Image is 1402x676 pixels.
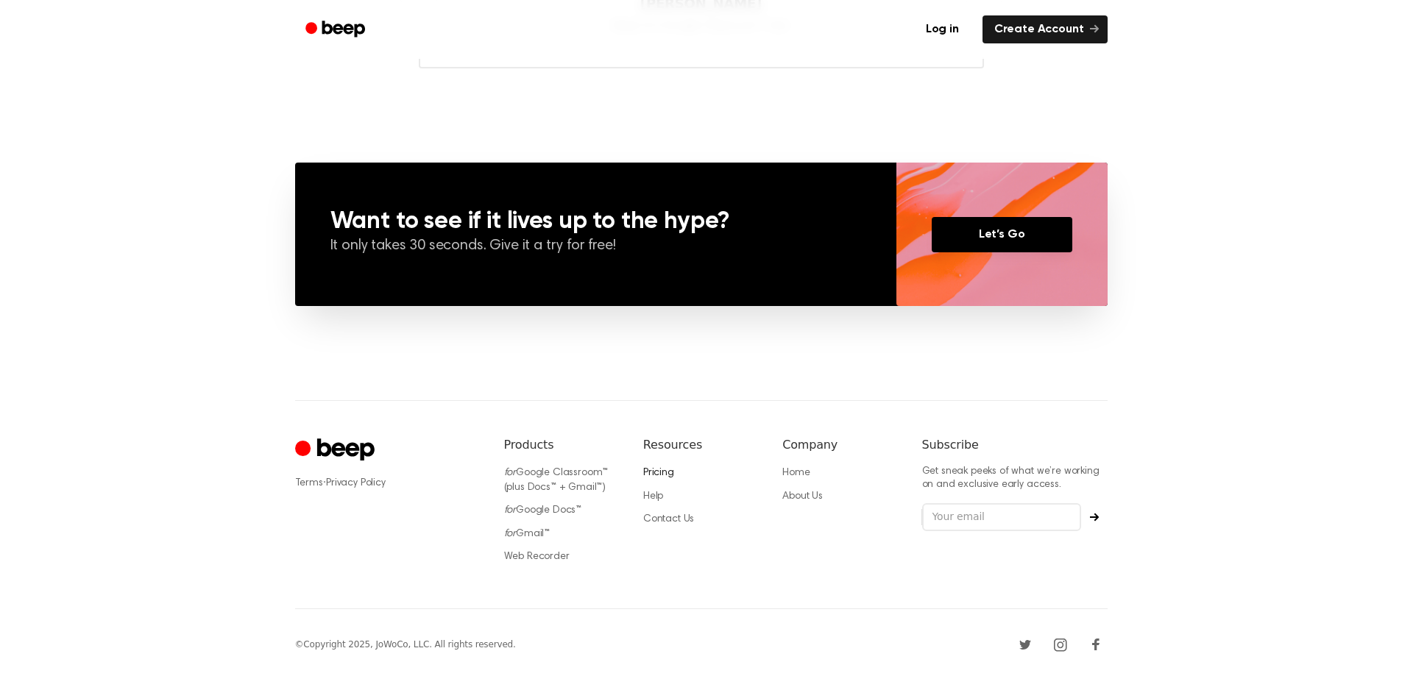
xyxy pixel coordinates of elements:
[330,210,861,233] h3: Want to see if it lives up to the hype?
[1084,633,1108,656] a: Facebook
[782,468,810,478] a: Home
[643,514,694,524] a: Contact Us
[330,236,861,257] p: It only takes 30 seconds. Give it a try for free!
[643,468,674,478] a: Pricing
[504,529,550,539] a: forGmail™
[983,15,1108,43] a: Create Account
[922,436,1108,454] h6: Subscribe
[504,529,517,539] i: for
[1049,633,1072,656] a: Instagram
[922,466,1108,491] p: Get sneak peeks of what we’re working on and exclusive early access.
[295,476,481,491] div: ·
[643,436,759,454] h6: Resources
[504,468,609,493] a: forGoogle Classroom™ (plus Docs™ + Gmail™)
[504,505,517,516] i: for
[932,217,1072,252] a: Let’s Go
[295,638,516,651] div: © Copyright 2025, JoWoCo, LLC. All rights reserved.
[504,436,620,454] h6: Products
[326,478,386,488] a: Privacy Policy
[1081,513,1108,522] button: Subscribe
[504,505,582,516] a: forGoogle Docs™
[911,13,974,46] a: Log in
[922,503,1081,531] input: Your email
[1013,633,1037,656] a: Twitter
[782,436,898,454] h6: Company
[504,468,517,478] i: for
[295,15,378,44] a: Beep
[782,491,823,502] a: About Us
[295,436,378,465] a: Cruip
[295,478,323,488] a: Terms
[504,552,570,562] a: Web Recorder
[643,491,663,502] a: Help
